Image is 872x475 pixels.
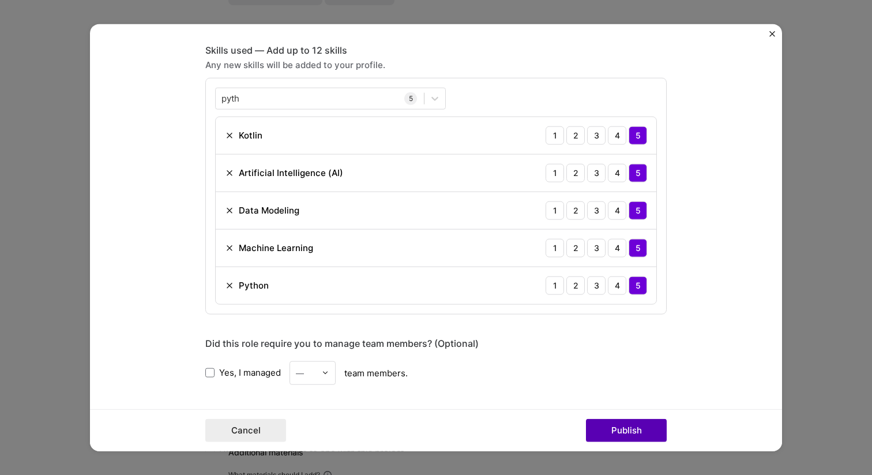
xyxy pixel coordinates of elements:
[769,31,775,43] button: Close
[566,276,585,294] div: 2
[225,168,234,177] img: Remove
[546,238,564,257] div: 1
[205,407,667,420] div: Were you involved from inception to launch (0 -> 1)? (Optional)
[629,201,647,219] div: 5
[205,361,667,384] div: team members.
[629,163,647,182] div: 5
[205,58,667,70] div: Any new skills will be added to your profile.
[225,243,234,252] img: Remove
[587,276,606,294] div: 3
[239,129,262,141] div: Kotlin
[587,163,606,182] div: 3
[546,276,564,294] div: 1
[566,201,585,219] div: 2
[587,126,606,144] div: 3
[608,201,626,219] div: 4
[546,201,564,219] div: 1
[225,130,234,140] img: Remove
[205,419,286,442] button: Cancel
[608,163,626,182] div: 4
[239,204,299,216] div: Data Modeling
[404,92,417,104] div: 5
[205,337,667,349] div: Did this role require you to manage team members? (Optional)
[587,238,606,257] div: 3
[239,242,313,254] div: Machine Learning
[586,419,667,442] button: Publish
[296,366,304,379] div: —
[566,238,585,257] div: 2
[629,238,647,257] div: 5
[322,369,329,376] img: drop icon
[629,126,647,144] div: 5
[629,276,647,294] div: 5
[587,201,606,219] div: 3
[546,163,564,182] div: 1
[608,238,626,257] div: 4
[566,163,585,182] div: 2
[225,280,234,290] img: Remove
[239,167,343,179] div: Artificial Intelligence (AI)
[225,205,234,215] img: Remove
[566,126,585,144] div: 2
[608,276,626,294] div: 4
[219,366,281,379] span: Yes, I managed
[239,279,269,291] div: Python
[205,44,667,56] div: Skills used — Add up to 12 skills
[608,126,626,144] div: 4
[546,126,564,144] div: 1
